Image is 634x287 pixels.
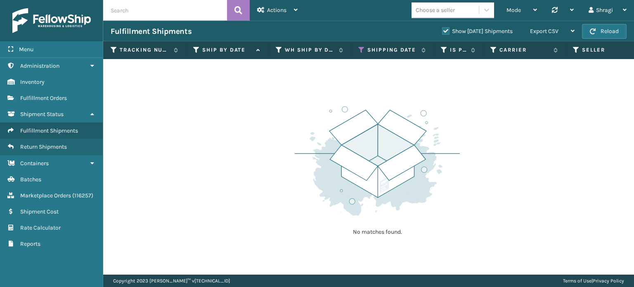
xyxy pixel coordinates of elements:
span: Reports [20,240,40,247]
label: WH Ship By Date [285,46,335,54]
span: Menu [19,46,33,53]
a: Privacy Policy [593,278,624,284]
label: Ship By Date [202,46,252,54]
span: Shipment Status [20,111,64,118]
p: Copyright 2023 [PERSON_NAME]™ v [TECHNICAL_ID] [113,275,230,287]
span: Fulfillment Shipments [20,127,78,134]
span: Administration [20,62,59,69]
label: Is Prime [450,46,467,54]
span: Inventory [20,78,45,85]
label: Seller [582,46,632,54]
label: Carrier [499,46,549,54]
span: Export CSV [530,28,558,35]
h3: Fulfillment Shipments [111,26,192,36]
label: Shipping Date [367,46,417,54]
img: logo [12,8,91,33]
span: Containers [20,160,49,167]
span: Batches [20,176,41,183]
span: Marketplace Orders [20,192,71,199]
span: Shipment Cost [20,208,59,215]
div: | [563,275,624,287]
label: Show [DATE] Shipments [442,28,513,35]
span: ( 116257 ) [72,192,93,199]
span: Rate Calculator [20,224,61,231]
span: Actions [267,7,286,14]
span: Fulfillment Orders [20,95,67,102]
span: Mode [506,7,521,14]
label: Tracking Number [120,46,170,54]
a: Terms of Use [563,278,591,284]
span: Return Shipments [20,143,67,150]
button: Reload [582,24,627,39]
div: Choose a seller [416,6,455,14]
